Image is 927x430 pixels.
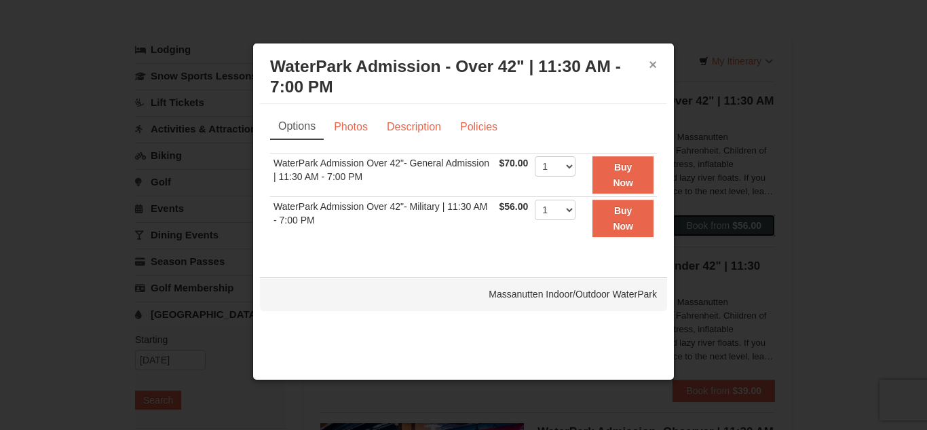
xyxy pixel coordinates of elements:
[260,277,667,311] div: Massanutten Indoor/Outdoor WaterPark
[270,56,657,97] h3: WaterPark Admission - Over 42" | 11:30 AM - 7:00 PM
[613,162,633,187] strong: Buy Now
[592,156,654,194] button: Buy Now
[270,114,324,140] a: Options
[270,197,496,240] td: WaterPark Admission Over 42"- Military | 11:30 AM - 7:00 PM
[649,58,657,71] button: ×
[499,201,529,212] span: $56.00
[613,205,633,231] strong: Buy Now
[270,154,496,197] td: WaterPark Admission Over 42"- General Admission | 11:30 AM - 7:00 PM
[325,114,377,140] a: Photos
[592,200,654,237] button: Buy Now
[499,158,529,168] span: $70.00
[451,114,506,140] a: Policies
[378,114,450,140] a: Description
